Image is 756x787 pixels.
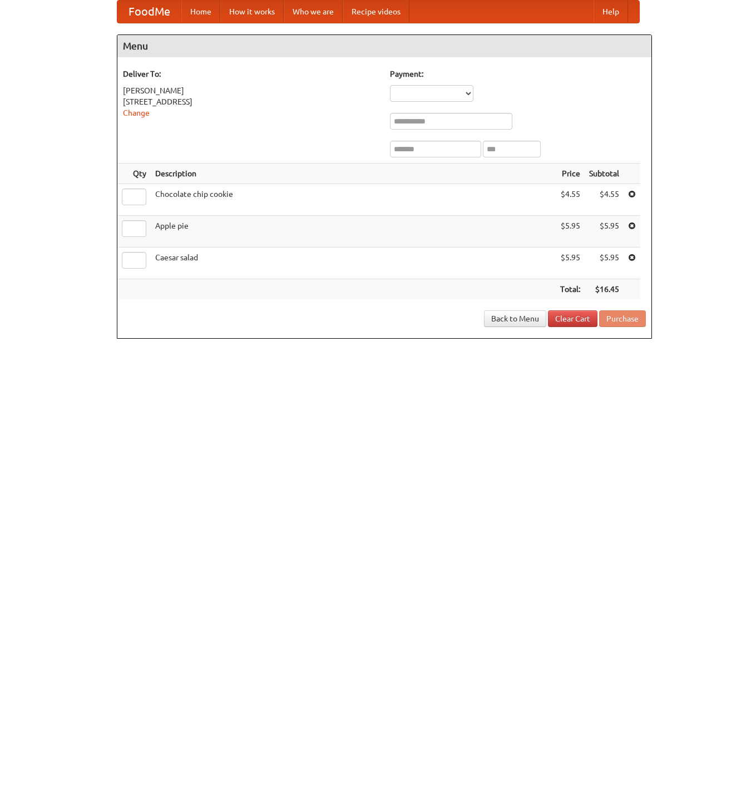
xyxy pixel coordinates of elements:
[151,184,556,216] td: Chocolate chip cookie
[390,68,646,80] h5: Payment:
[284,1,343,23] a: Who we are
[123,68,379,80] h5: Deliver To:
[585,216,624,248] td: $5.95
[343,1,409,23] a: Recipe videos
[556,164,585,184] th: Price
[585,279,624,300] th: $16.45
[123,108,150,117] a: Change
[585,184,624,216] td: $4.55
[123,96,379,107] div: [STREET_ADDRESS]
[484,310,546,327] a: Back to Menu
[117,1,181,23] a: FoodMe
[117,35,651,57] h4: Menu
[594,1,628,23] a: Help
[585,248,624,279] td: $5.95
[151,216,556,248] td: Apple pie
[556,184,585,216] td: $4.55
[117,164,151,184] th: Qty
[181,1,220,23] a: Home
[220,1,284,23] a: How it works
[151,248,556,279] td: Caesar salad
[585,164,624,184] th: Subtotal
[556,248,585,279] td: $5.95
[151,164,556,184] th: Description
[556,279,585,300] th: Total:
[548,310,597,327] a: Clear Cart
[123,85,379,96] div: [PERSON_NAME]
[599,310,646,327] button: Purchase
[556,216,585,248] td: $5.95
